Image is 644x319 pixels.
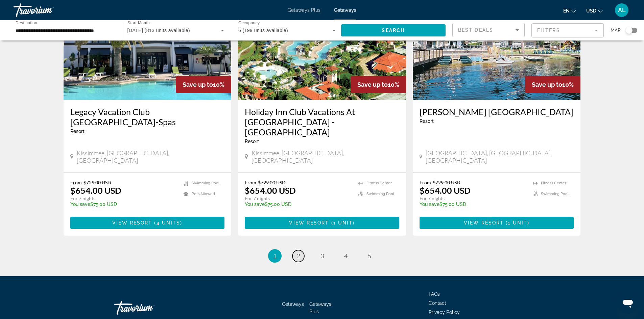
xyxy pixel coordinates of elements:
[366,181,392,185] span: Fitness Center
[333,220,353,225] span: 1 unit
[508,220,527,225] span: 1 unit
[238,21,260,25] span: Occupancy
[334,7,356,13] a: Getaways
[297,252,300,260] span: 2
[357,81,388,88] span: Save up to
[541,181,566,185] span: Fitness Center
[192,192,215,196] span: Pets Allowed
[70,129,85,134] span: Resort
[420,180,431,185] span: From
[433,180,460,185] span: $729.00 USD
[429,310,460,315] a: Privacy Policy
[618,7,626,14] span: AL
[429,300,446,306] a: Contact
[329,220,355,225] span: ( )
[420,217,574,229] button: View Resort(1 unit)
[426,149,574,164] span: [GEOGRAPHIC_DATA], [GEOGRAPHIC_DATA], [GEOGRAPHIC_DATA]
[84,180,111,185] span: $729.00 USD
[563,6,576,16] button: Change language
[541,192,569,196] span: Swimming Pool
[309,301,331,314] a: Getaways Plus
[504,220,529,225] span: ( )
[252,149,399,164] span: Kissimmee, [GEOGRAPHIC_DATA], [GEOGRAPHIC_DATA]
[70,217,225,229] button: View Resort(4 units)
[351,76,406,93] div: 10%
[77,149,224,164] span: Kissimmee, [GEOGRAPHIC_DATA], [GEOGRAPHIC_DATA]
[420,118,434,124] span: Resort
[420,185,471,195] p: $654.00 USD
[464,220,504,225] span: View Resort
[176,76,231,93] div: 10%
[64,249,581,263] nav: Pagination
[273,252,277,260] span: 1
[245,202,265,207] span: You save
[127,28,190,33] span: [DATE] (813 units available)
[70,180,82,185] span: From
[586,6,603,16] button: Change currency
[531,23,604,38] button: Filter
[586,8,596,14] span: USD
[152,220,182,225] span: ( )
[245,139,259,144] span: Resort
[157,220,181,225] span: 4 units
[245,217,399,229] button: View Resort(1 unit)
[563,8,570,14] span: en
[366,192,394,196] span: Swimming Pool
[245,180,256,185] span: From
[613,3,630,17] button: User Menu
[525,76,580,93] div: 10%
[245,195,352,202] p: For 7 nights
[245,185,296,195] p: $654.00 USD
[458,26,519,34] mat-select: Sort by
[368,252,371,260] span: 5
[617,292,639,314] iframe: Button to launch messaging window
[420,202,526,207] p: $75.00 USD
[288,7,320,13] a: Getaways Plus
[127,21,150,25] span: Start Month
[532,81,562,88] span: Save up to
[282,301,304,307] a: Getaways
[16,21,37,25] span: Destination
[112,220,152,225] span: View Resort
[420,107,574,117] a: [PERSON_NAME] [GEOGRAPHIC_DATA]
[238,28,288,33] span: 6 (199 units available)
[382,28,405,33] span: Search
[114,298,182,318] a: Travorium
[70,202,90,207] span: You save
[245,202,352,207] p: $75.00 USD
[70,185,121,195] p: $654.00 USD
[429,291,440,297] a: FAQs
[70,195,177,202] p: For 7 nights
[192,181,219,185] span: Swimming Pool
[458,27,493,33] span: Best Deals
[420,195,526,202] p: For 7 nights
[70,202,177,207] p: $75.00 USD
[70,107,225,127] a: Legacy Vacation Club [GEOGRAPHIC_DATA]-Spas
[289,220,329,225] span: View Resort
[341,24,446,36] button: Search
[245,107,399,137] a: Holiday Inn Club Vacations At [GEOGRAPHIC_DATA] - [GEOGRAPHIC_DATA]
[344,252,348,260] span: 4
[611,26,621,35] span: Map
[258,180,286,185] span: $729.00 USD
[14,1,81,19] a: Travorium
[320,252,324,260] span: 3
[183,81,213,88] span: Save up to
[420,202,439,207] span: You save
